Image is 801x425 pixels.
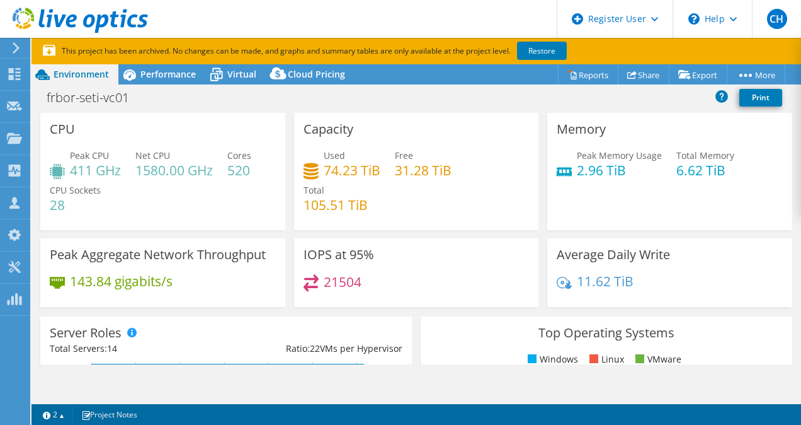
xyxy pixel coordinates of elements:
[226,342,402,356] div: Ratio: VMs per Hypervisor
[227,149,251,161] span: Cores
[107,342,117,354] span: 14
[70,274,173,288] h4: 143.84 gigabits/s
[41,91,149,105] h1: frbor-seti-vc01
[517,42,567,60] a: Restore
[676,163,734,177] h4: 6.62 TiB
[50,248,266,262] h3: Peak Aggregate Network Throughput
[50,326,122,340] h3: Server Roles
[70,163,121,177] h4: 411 GHz
[50,198,101,212] h4: 28
[767,9,787,29] span: CH
[525,352,578,366] li: Windows
[618,65,669,84] a: Share
[739,89,782,107] a: Print
[288,68,345,80] span: Cloud Pricing
[43,44,660,58] p: This project has been archived. No changes can be made, and graphs and summary tables are only av...
[304,198,368,212] h4: 105.51 TiB
[50,184,101,196] span: CPU Sockets
[395,163,452,177] h4: 31.28 TiB
[304,248,374,262] h3: IOPS at 95%
[227,163,251,177] h4: 520
[669,65,727,84] a: Export
[72,407,146,422] a: Project Notes
[140,68,196,80] span: Performance
[557,122,606,136] h3: Memory
[135,149,170,161] span: Net CPU
[557,248,670,262] h3: Average Daily Write
[324,149,345,161] span: Used
[227,68,256,80] span: Virtual
[586,352,624,366] li: Linux
[324,163,380,177] h4: 74.23 TiB
[310,342,320,354] span: 22
[304,184,324,196] span: Total
[70,149,109,161] span: Peak CPU
[50,122,75,136] h3: CPU
[304,122,353,136] h3: Capacity
[577,149,662,161] span: Peak Memory Usage
[135,163,213,177] h4: 1580.00 GHz
[632,352,681,366] li: VMware
[558,65,618,84] a: Reports
[395,149,413,161] span: Free
[676,149,734,161] span: Total Memory
[34,407,73,422] a: 2
[50,342,226,356] div: Total Servers:
[688,13,700,25] svg: \n
[54,68,109,80] span: Environment
[577,163,662,177] h4: 2.96 TiB
[577,274,633,288] h4: 11.62 TiB
[727,65,785,84] a: More
[430,326,783,340] h3: Top Operating Systems
[324,275,361,289] h4: 21504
